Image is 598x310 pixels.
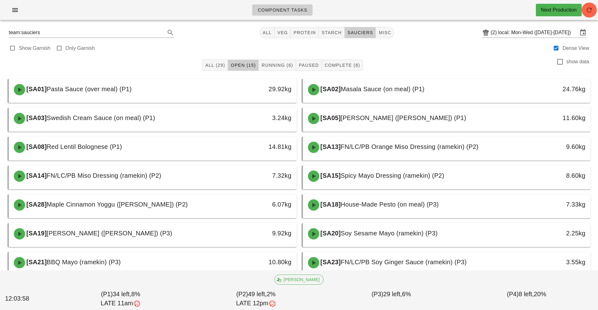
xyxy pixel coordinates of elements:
span: FN/LC/PB Soy Ginger Sauce (ramekin) (P3) [341,259,466,265]
button: starch [319,27,344,38]
span: All (29) [205,63,225,68]
div: 24.76kg [522,84,585,94]
div: (P2) 2% [188,288,324,309]
span: BBQ Mayo (ramekin) (P3) [47,259,121,265]
span: [PERSON_NAME] ([PERSON_NAME]) (P1) [341,114,466,121]
button: All (29) [202,60,228,71]
span: Swedish Cream Sauce (on meal) (P1) [47,114,155,121]
span: All [262,30,272,35]
span: protein [293,30,316,35]
span: [SA01] [25,86,47,92]
div: 9.92kg [228,228,291,238]
span: Open (15) [230,63,256,68]
span: [PERSON_NAME] ([PERSON_NAME]) (P3) [47,230,172,237]
span: [SA14] [25,172,47,179]
span: [PERSON_NAME] [278,275,320,284]
span: [SA23] [319,259,341,265]
div: 11.60kg [522,113,585,123]
span: [SA18] [319,201,341,208]
div: (P4) 20% [459,288,594,309]
div: 2.25kg [522,228,585,238]
button: Paused [296,60,322,71]
div: (P1) 8% [53,288,188,309]
span: [SA13] [319,143,341,150]
label: show data [566,59,589,65]
div: 6.07kg [228,199,291,209]
label: Dense View [563,45,589,51]
div: 12:03:58 [4,293,53,305]
span: Masala Sauce (on meal) (P1) [341,86,424,92]
span: Soy Sesame Mayo (ramekin) (P3) [341,230,438,237]
label: Show Garnish [19,45,51,51]
div: LATE 11am [54,299,187,308]
div: 7.32kg [228,171,291,181]
div: Next Production [541,6,577,14]
span: 34 left, [113,291,131,297]
span: Paused [299,63,319,68]
span: 8 left, [519,291,534,297]
span: veg [277,30,288,35]
div: 9.60kg [522,142,585,152]
span: Running (6) [261,63,293,68]
span: [SA20] [319,230,341,237]
span: FN/LC/PB Orange Miso Dressing (ramekin) (P2) [341,143,478,150]
label: Only Garnish [66,45,95,51]
span: [SA28] [25,201,47,208]
div: 3.24kg [228,113,291,123]
span: Maple Cinnamon Yoggu ([PERSON_NAME]) (P2) [47,201,188,208]
button: protein [291,27,319,38]
a: Component Tasks [252,4,313,16]
span: Spicy Mayo Dressing (ramekin) (P2) [341,172,444,179]
button: sauciers [345,27,376,38]
span: House-Made Pesto (on meal) (P3) [341,201,439,208]
button: Running (6) [259,60,296,71]
div: 8.60kg [522,171,585,181]
span: [SA19] [25,230,47,237]
span: [SA05] [319,114,341,121]
button: Complete (8) [322,60,363,71]
button: misc [376,27,394,38]
span: [SA21] [25,259,47,265]
span: FN/LC/PB Miso Dressing (ramekin) (P2) [47,172,161,179]
span: 49 left, [248,291,267,297]
span: sauciers [347,30,373,35]
div: 14.81kg [228,142,291,152]
span: Red Lentil Bolognese (P1) [47,143,122,150]
span: 29 left, [383,291,402,297]
div: 10.80kg [228,257,291,267]
div: (2) [491,29,498,36]
span: Pasta Sauce (over meal) (P1) [47,86,132,92]
span: starch [321,30,342,35]
span: [SA15] [319,172,341,179]
div: (P3) 6% [324,288,459,309]
span: [SA08] [25,143,47,150]
button: veg [275,27,291,38]
span: [SA03] [25,114,47,121]
button: Open (15) [228,60,259,71]
button: All [260,27,275,38]
div: 29.92kg [228,84,291,94]
span: [SA02] [319,86,341,92]
span: Component Tasks [257,8,307,13]
span: Complete (8) [324,63,360,68]
span: misc [378,30,391,35]
div: 3.55kg [522,257,585,267]
div: 7.33kg [522,199,585,209]
div: LATE 12pm [190,299,322,308]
